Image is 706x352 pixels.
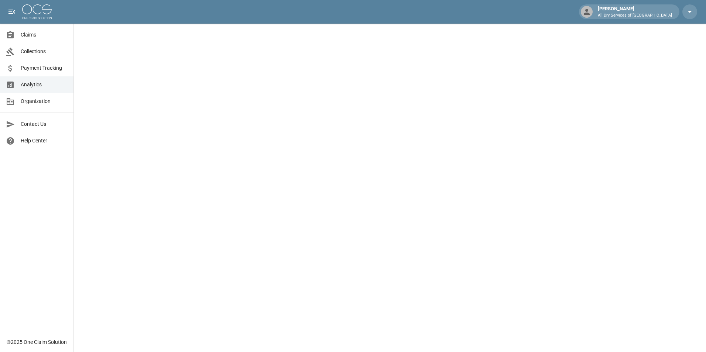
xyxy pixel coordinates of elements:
button: open drawer [4,4,19,19]
iframe: Embedded Dashboard [74,24,706,350]
span: Claims [21,31,68,39]
div: [PERSON_NAME] [595,5,675,18]
span: Organization [21,97,68,105]
span: Contact Us [21,120,68,128]
span: Analytics [21,81,68,89]
span: Payment Tracking [21,64,68,72]
img: ocs-logo-white-transparent.png [22,4,52,19]
span: Help Center [21,137,68,145]
span: Collections [21,48,68,55]
div: © 2025 One Claim Solution [7,338,67,346]
p: All Dry Services of [GEOGRAPHIC_DATA] [598,13,672,19]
